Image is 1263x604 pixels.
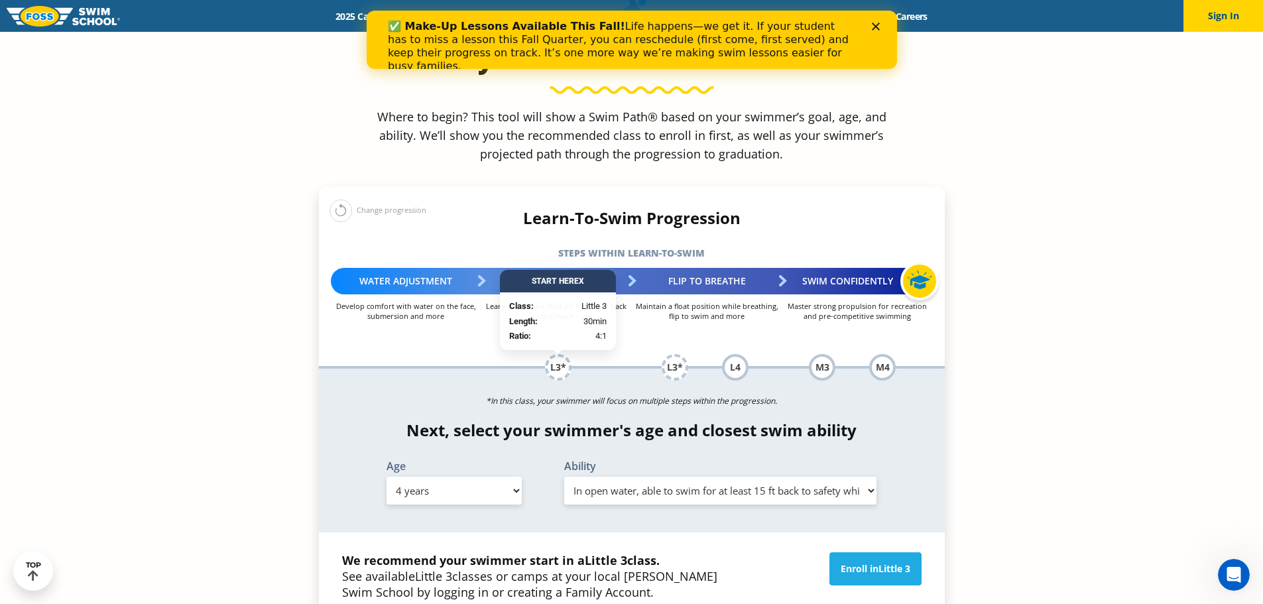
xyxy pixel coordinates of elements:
[481,268,632,294] div: Float Up
[579,10,702,23] a: About [PERSON_NAME]
[579,276,584,286] span: X
[331,301,481,321] p: Develop comfort with water on the face, submersion and more
[632,301,782,321] p: Maintain a float position while breathing, flip to swim and more
[842,10,884,23] a: Blog
[415,568,452,584] span: Little 3
[1218,559,1250,591] iframe: Intercom live chat
[585,552,627,568] span: Little 3
[632,268,782,294] div: Flip to Breathe
[367,11,897,69] iframe: Intercom live chat banner
[319,244,945,263] h5: Steps within Learn-to-Swim
[331,268,481,294] div: Water Adjustment
[564,461,877,471] label: Ability
[869,354,896,381] div: M4
[581,300,607,313] span: Little 3
[407,10,463,23] a: Schools
[319,421,945,440] h4: Next, select your swimmer's age and closest swim ability
[509,331,531,341] strong: Ratio:
[319,392,945,410] p: *In this class, your swimmer will focus on multiple steps within the progression.
[342,552,660,568] strong: We recommend your swimmer start in a class.
[21,9,488,62] div: Life happens—we get it. If your student has to miss a lesson this Fall Quarter, you can reschedul...
[509,301,534,311] strong: Class:
[782,268,933,294] div: Swim Confidently
[463,10,579,23] a: Swim Path® Program
[7,6,120,27] img: FOSS Swim School Logo
[809,354,835,381] div: M3
[702,10,843,23] a: Swim Like [PERSON_NAME]
[26,561,41,581] div: TOP
[387,461,522,471] label: Age
[505,12,518,20] div: Close
[722,354,749,381] div: L4
[500,270,616,292] div: Start Here
[319,209,945,227] h4: Learn-To-Swim Progression
[829,552,922,585] a: Enroll inLittle 3
[330,199,426,222] div: Change progression
[481,301,632,321] p: Learn to rise and float on front and back and more
[21,9,259,22] b: ✅ Make-Up Lessons Available This Fall!
[372,107,892,163] p: Where to begin? This tool will show a Swim Path® based on your swimmer’s goal, age, and ability. ...
[878,562,910,575] span: Little 3
[884,10,939,23] a: Careers
[595,330,607,343] span: 4:1
[342,552,724,600] p: See available classes or camps at your local [PERSON_NAME] Swim School by logging in or creating ...
[509,316,538,326] strong: Length:
[782,301,933,321] p: Master strong propulsion for recreation and pre-competitive swimming
[324,10,407,23] a: 2025 Calendar
[319,42,945,74] h2: Find your swimmer's Swim Path
[583,315,607,328] span: 30min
